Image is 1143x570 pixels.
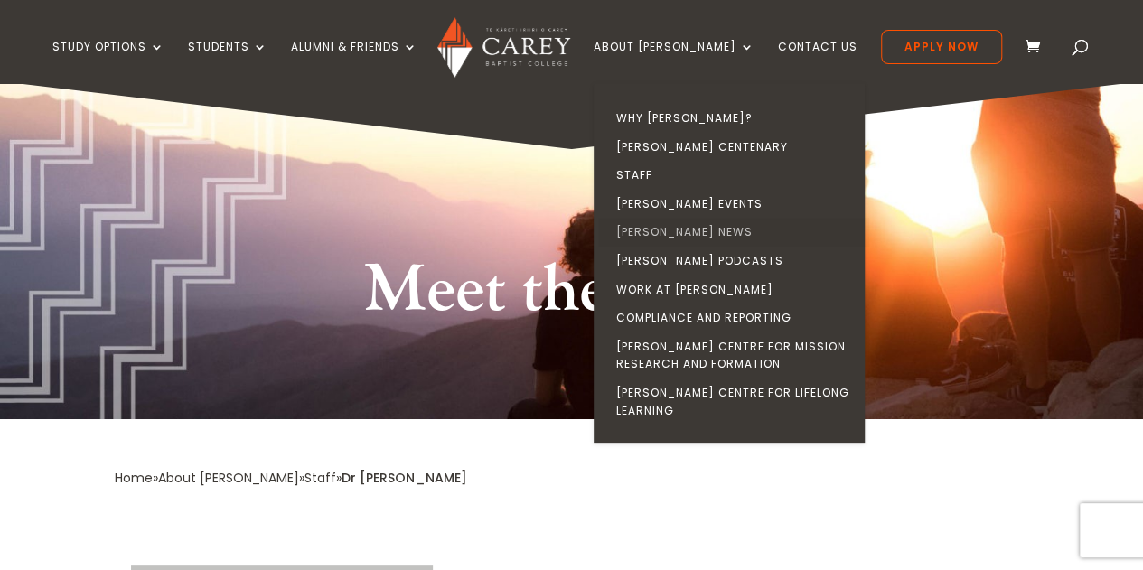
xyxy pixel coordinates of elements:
a: About [PERSON_NAME] [158,469,299,487]
h1: Meet the Team [333,248,811,342]
a: Apply Now [881,30,1002,64]
a: Alumni & Friends [291,41,417,83]
a: [PERSON_NAME] Centenary [598,133,869,162]
a: Compliance and Reporting [598,304,869,332]
a: Staff [598,161,869,190]
a: Staff [304,469,336,487]
a: [PERSON_NAME] Events [598,190,869,219]
a: Why [PERSON_NAME]? [598,104,869,133]
img: Carey Baptist College [437,17,570,78]
div: Dr [PERSON_NAME] [342,466,467,491]
a: Students [188,41,267,83]
a: [PERSON_NAME] Centre for Mission Research and Formation [598,332,869,378]
a: [PERSON_NAME] Podcasts [598,247,869,276]
a: [PERSON_NAME] News [598,218,869,247]
a: Home [115,469,153,487]
a: Contact Us [778,41,857,83]
a: Work at [PERSON_NAME] [598,276,869,304]
a: [PERSON_NAME] Centre for Lifelong Learning [598,378,869,425]
div: » » » [115,466,342,491]
a: About [PERSON_NAME] [594,41,754,83]
a: Study Options [52,41,164,83]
